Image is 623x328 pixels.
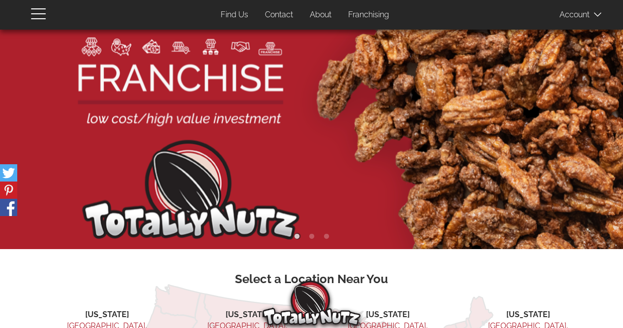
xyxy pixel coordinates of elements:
img: Totally Nutz Logo [262,281,361,326]
a: Contact [258,5,300,25]
li: [US_STATE] [331,309,445,321]
button: 3 of 3 [322,232,331,242]
li: [US_STATE] [50,309,164,321]
button: 1 of 3 [292,232,302,242]
a: About [302,5,339,25]
li: [US_STATE] [471,309,585,321]
li: [US_STATE] [191,309,304,321]
button: 2 of 3 [307,232,317,242]
a: Find Us [213,5,256,25]
a: Franchising [341,5,396,25]
h3: Select a Location Near You [38,273,585,286]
